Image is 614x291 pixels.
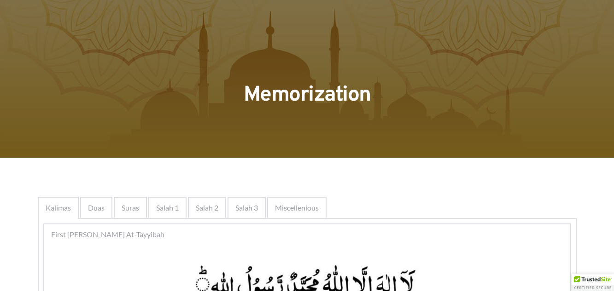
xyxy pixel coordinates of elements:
span: Salah 2 [196,202,218,213]
span: Salah 1 [156,202,179,213]
div: TrustedSite Certified [572,274,614,291]
span: Duas [88,202,105,213]
span: Suras [122,202,139,213]
span: Salah 3 [235,202,258,213]
span: Memorization [244,82,371,109]
span: Kalimas [46,202,71,213]
span: First [PERSON_NAME] At-Tayyibah [51,229,164,240]
span: Miscellenious [275,202,319,213]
